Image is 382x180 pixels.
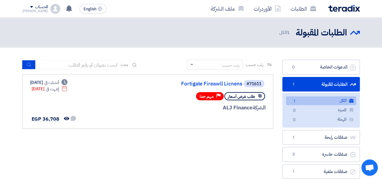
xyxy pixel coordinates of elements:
span: 1 [291,98,298,105]
div: الحساب [35,5,48,10]
span: 1 [290,135,297,141]
a: صفقات خاسرة3 [282,147,360,162]
a: الدعوات الخاصة0 [282,60,360,75]
a: الكل [286,96,356,105]
button: English [80,4,106,14]
a: صفقات رابحة1 [282,130,360,145]
span: أنشئت في [44,79,59,86]
div: رتب حسب [222,62,239,68]
div: #71611 [246,82,261,86]
span: 0 [290,64,297,70]
span: 1 [290,82,297,88]
span: 3 [290,152,297,158]
a: الطلبات [286,2,321,16]
div: ALJ Finance [119,104,266,112]
span: English [84,7,96,11]
a: Fortigate Fireawll Licnens [121,81,242,87]
div: [DATE] [32,86,68,92]
span: 1 [290,169,297,175]
span: 1 [287,29,290,36]
span: 0 [291,117,298,123]
a: الأوردرات [249,2,286,16]
span: 0 [291,108,298,114]
span: بحث [121,62,129,68]
img: Teradix logo [328,5,360,12]
a: صفقات ملغية1 [282,164,360,179]
a: الطلبات المقبولة1 [282,77,360,92]
input: ابحث بعنوان أو رقم الطلب [36,60,121,69]
div: Open chat [361,159,378,176]
span: طلب عرض أسعار [228,94,255,99]
span: EGP 36,708 [32,115,59,123]
a: المميزة [286,106,356,115]
span: مهم جدا [200,94,214,99]
a: المهملة [286,115,356,124]
img: profile_test.png [50,4,60,14]
span: رتب حسب [246,62,263,68]
span: الكل [279,29,291,36]
div: [PERSON_NAME] [22,9,48,13]
h2: الطلبات المقبولة [296,27,347,39]
span: الشركة [253,104,266,112]
div: [DATE] [30,79,68,86]
a: ملف الشركة [206,2,249,16]
span: إنتهت في [46,86,59,92]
